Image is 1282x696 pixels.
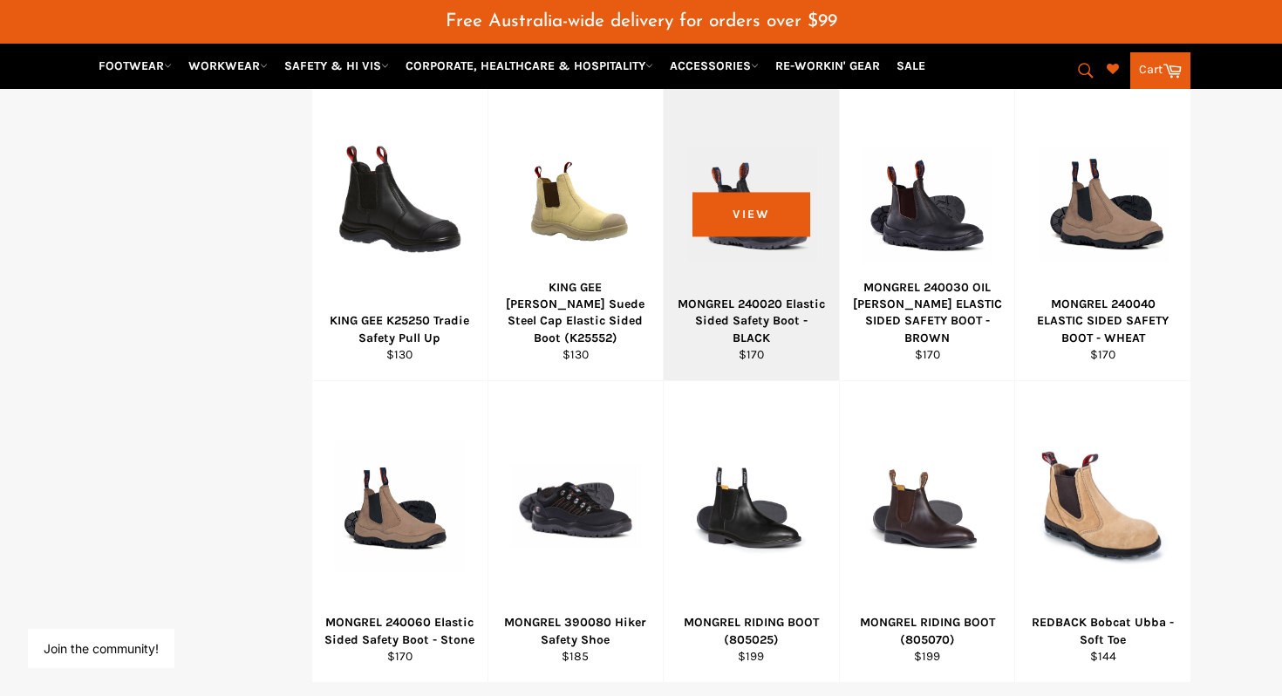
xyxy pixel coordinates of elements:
[685,440,817,571] img: MONGREL 805025 RIDING BOOT - Workin' Gear
[1026,614,1180,648] div: REDBACK Bobcat Ubba - Soft Toe
[663,381,839,683] a: MONGREL 805025 RIDING BOOT - Workin' Gear MONGREL RIDING BOOT (805025) $199
[324,614,477,648] div: MONGREL 240060 Elastic Sided Safety Boot - Stone
[277,51,396,81] a: SAFETY & HI VIS
[850,279,1004,346] div: MONGREL 240030 OIL [PERSON_NAME] ELASTIC SIDED SAFETY BOOT - BROWN
[862,440,993,571] img: MONGREL 805070 RIDING BOOT - Workin' Gear
[1037,145,1169,263] img: MONGREL 240040 ELASTIC SIDED SAFETY BOOT - WHEAT - Workin' Gear
[1014,381,1190,683] a: REDBACK Bobcat Ubba - Soft Toe - Workin' Gear REDBACK Bobcat Ubba - Soft Toe $144
[1026,296,1180,346] div: MONGREL 240040 ELASTIC SIDED SAFETY BOOT - WHEAT
[510,154,642,254] img: KING GEE Wills Suede Steel Cap Elastic Sided Boot (K25552) - Workin' Gear
[850,614,1004,648] div: MONGREL RIDING BOOT (805070)
[663,79,839,381] a: MONGREL 240020 Elastic Sided Safety Boot - BLACK - Workin' Gear MONGREL 240020 Elastic Sided Safe...
[324,312,477,346] div: KING GEE K25250 Tradie Safety Pull Up
[510,463,642,549] img: MONGREL 390080 Hiker Safety Shoe - Workin' Gear
[499,648,652,665] div: $185
[1130,52,1190,89] a: Cart
[692,192,810,236] span: View
[1014,79,1190,381] a: MONGREL 240040 ELASTIC SIDED SAFETY BOOT - WHEAT - Workin' Gear MONGREL 240040 ELASTIC SIDED SAFE...
[768,51,887,81] a: RE-WORKIN' GEAR
[44,641,159,656] button: Join the community!
[446,12,837,31] span: Free Australia-wide delivery for orders over $99
[675,296,829,346] div: MONGREL 240020 Elastic Sided Safety Boot - BLACK
[839,381,1015,683] a: MONGREL 805070 RIDING BOOT - Workin' Gear MONGREL RIDING BOOT (805070) $199
[675,648,829,665] div: $199
[1026,346,1180,363] div: $170
[499,614,652,648] div: MONGREL 390080 Hiker Safety Shoe
[488,79,664,381] a: KING GEE Wills Suede Steel Cap Elastic Sided Boot (K25552) - Workin' Gear KING GEE [PERSON_NAME] ...
[311,79,488,381] a: KING GEE K25250 Tradie Safety Pull Up KING GEE K25250 Tradie Safety Pull Up $130
[850,346,1004,363] div: $170
[675,614,829,648] div: MONGREL RIDING BOOT (805025)
[324,648,477,665] div: $170
[663,51,766,81] a: ACCESSORIES
[1026,648,1180,665] div: $144
[399,51,660,81] a: CORPORATE, HEALTHCARE & HOSPITALITY
[499,279,652,346] div: KING GEE [PERSON_NAME] Suede Steel Cap Elastic Sided Boot (K25552)
[181,51,275,81] a: WORKWEAR
[311,381,488,683] a: MONGREL 240060 Elastic Sided Safety Boot - Stone - Workin' Gear MONGREL 240060 Elastic Sided Safe...
[850,648,1004,665] div: $199
[334,440,466,571] img: MONGREL 240060 Elastic Sided Safety Boot - Stone - Workin' Gear
[488,381,664,683] a: MONGREL 390080 Hiker Safety Shoe - Workin' Gear MONGREL 390080 Hiker Safety Shoe $185
[1037,439,1169,571] img: REDBACK Bobcat Ubba - Soft Toe - Workin' Gear
[499,346,652,363] div: $130
[92,51,179,81] a: FOOTWEAR
[324,346,477,363] div: $130
[839,79,1015,381] a: MONGREL 240030 OIL KIP ELASTIC SIDED SAFETY BOOT - BROWN - Workin' Gear MONGREL 240030 OIL [PERSO...
[862,144,993,263] img: MONGREL 240030 OIL KIP ELASTIC SIDED SAFETY BOOT - BROWN - Workin' Gear
[334,126,466,282] img: KING GEE K25250 Tradie Safety Pull Up
[890,51,932,81] a: SALE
